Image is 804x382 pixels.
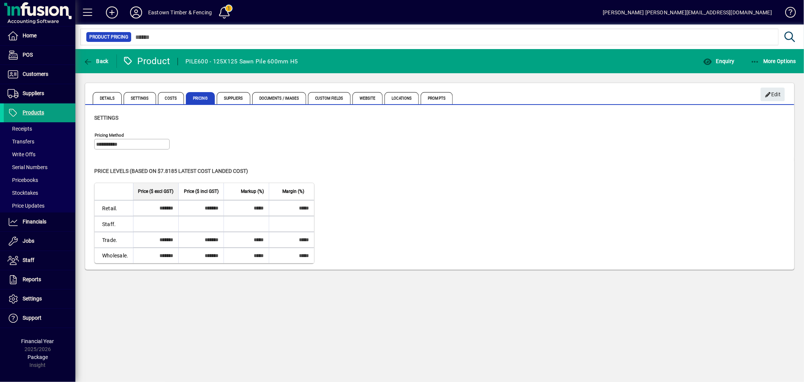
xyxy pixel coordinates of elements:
span: Receipts [8,126,32,132]
span: More Options [750,58,796,64]
span: Costs [158,92,184,104]
app-page-header-button: Back [75,54,117,68]
span: Serial Numbers [8,164,47,170]
a: Suppliers [4,84,75,103]
span: Support [23,315,41,321]
span: Customers [23,71,48,77]
span: Settings [23,296,42,302]
span: Markup (%) [241,187,264,196]
button: Enquiry [701,54,736,68]
span: Suppliers [23,90,44,96]
span: Website [352,92,383,104]
a: Home [4,26,75,45]
a: Support [4,309,75,328]
a: Serial Numbers [4,161,75,174]
div: PILE600 - 125X125 Sawn Pile 600mm H5 [185,55,298,68]
span: Enquiry [703,58,734,64]
a: Receipts [4,122,75,135]
span: Transfers [8,139,34,145]
a: Staff [4,251,75,270]
td: Wholesale. [95,248,133,263]
span: Details [93,92,122,104]
span: Product Pricing [89,33,128,41]
button: Add [100,6,124,19]
span: Locations [384,92,419,104]
span: Settings [124,92,156,104]
button: Profile [124,6,148,19]
span: Suppliers [217,92,250,104]
a: Stocktakes [4,186,75,199]
span: POS [23,52,33,58]
span: Price ($ incl GST) [184,187,219,196]
span: Write Offs [8,151,35,157]
span: Custom Fields [308,92,350,104]
td: Trade. [95,232,133,248]
span: Settings [94,115,118,121]
span: Pricebooks [8,177,38,183]
a: Jobs [4,232,75,251]
span: Staff [23,257,34,263]
span: Stocktakes [8,190,38,196]
span: Back [83,58,109,64]
span: Home [23,32,37,39]
span: Price Updates [8,203,44,209]
span: Financials [23,219,46,225]
span: Prompts [421,92,453,104]
a: Pricebooks [4,174,75,186]
a: Write Offs [4,148,75,161]
span: Package [28,354,48,360]
a: Price Updates [4,199,75,212]
a: POS [4,46,75,65]
div: Eastown Timber & Fencing [148,6,212,18]
button: Edit [761,88,785,101]
a: Knowledge Base [779,2,795,26]
a: Transfers [4,135,75,148]
a: Customers [4,65,75,84]
span: Products [23,109,44,116]
mat-label: Pricing method [95,132,124,138]
div: Product [123,55,170,67]
a: Financials [4,213,75,231]
a: Settings [4,290,75,308]
span: Documents / Images [252,92,306,104]
span: Jobs [23,238,34,244]
span: Reports [23,276,41,282]
span: Margin (%) [283,187,305,196]
button: Back [81,54,110,68]
span: Edit [765,88,781,101]
div: [PERSON_NAME] [PERSON_NAME][EMAIL_ADDRESS][DOMAIN_NAME] [603,6,772,18]
a: Reports [4,270,75,289]
td: Staff. [95,216,133,232]
span: Financial Year [21,338,54,344]
span: Price ($ excl GST) [138,187,174,196]
span: Price levels (based on $7.8185 Latest cost landed cost) [94,168,248,174]
button: More Options [749,54,798,68]
span: Pricing [186,92,215,104]
td: Retail. [95,200,133,216]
